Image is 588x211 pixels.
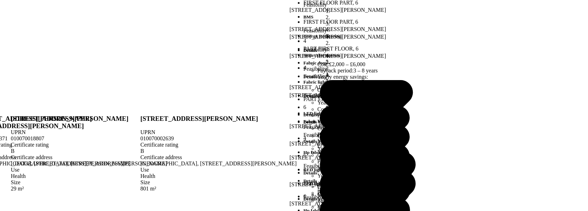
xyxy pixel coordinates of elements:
li: PART FIRST FLOOR, 6 [303,46,419,52]
li: 6 [303,193,419,200]
div: Size [11,179,167,186]
li: 6 [303,104,418,110]
div: Certificate address [11,154,167,161]
div: UPRN [140,129,297,135]
div: [STREET_ADDRESS][PERSON_NAME] [289,34,419,52]
div: [STREET_ADDRESS][PERSON_NAME] [289,123,419,141]
h3: [STREET_ADDRESS][PERSON_NAME] [11,115,167,123]
li: FIRST FLOOR PART, 6 [303,19,412,25]
div: [STREET_ADDRESS][PERSON_NAME] [289,26,412,44]
div: Certificate address [140,154,297,161]
div: B [11,148,167,154]
div: [STREET_ADDRESS][PERSON_NAME] [289,181,419,200]
div: [STREET_ADDRESS][PERSON_NAME] [289,155,416,173]
li: 4 [303,65,419,71]
li: 4 [303,135,419,141]
div: Health [140,173,297,179]
div: Use [140,167,297,173]
li: 6 [303,153,413,159]
div: [STREET_ADDRESS][PERSON_NAME] [289,92,418,110]
div: [GEOGRAPHIC_DATA], [STREET_ADDRESS][PERSON_NAME] [11,161,167,167]
div: [STREET_ADDRESS][PERSON_NAME] [289,141,413,159]
li: 4 [303,166,416,173]
h5: Fabric light [303,119,418,124]
h5: Fabric light [303,79,419,85]
div: 010070018807 [11,135,167,142]
div: [GEOGRAPHIC_DATA], [STREET_ADDRESS][PERSON_NAME] [140,161,297,167]
div: 29 m² [11,186,167,192]
div: Certificate rating [140,142,297,148]
div: 010070002639 [140,135,297,142]
div: [STREET_ADDRESS][PERSON_NAME] [289,53,419,71]
div: Certificate rating [11,142,167,148]
div: [STREET_ADDRESS][PERSON_NAME] [289,84,412,102]
div: Use [11,167,167,173]
div: B [140,148,297,154]
h3: [STREET_ADDRESS][PERSON_NAME] [140,115,297,123]
div: UPRN [11,129,167,135]
div: Health [11,173,167,179]
div: [STREET_ADDRESS][PERSON_NAME] [289,7,412,25]
div: 801 m² [140,186,297,192]
div: Size [140,179,297,186]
